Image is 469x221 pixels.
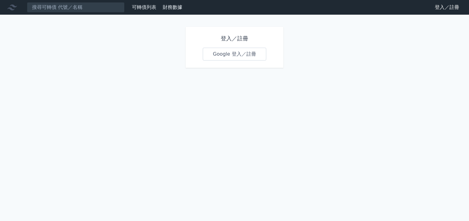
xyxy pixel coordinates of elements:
input: 搜尋可轉債 代號／名稱 [27,2,125,13]
a: 可轉債列表 [132,4,156,10]
a: 登入／註冊 [430,2,464,12]
a: 財務數據 [163,4,182,10]
h1: 登入／註冊 [203,34,266,43]
a: Google 登入／註冊 [203,48,266,61]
